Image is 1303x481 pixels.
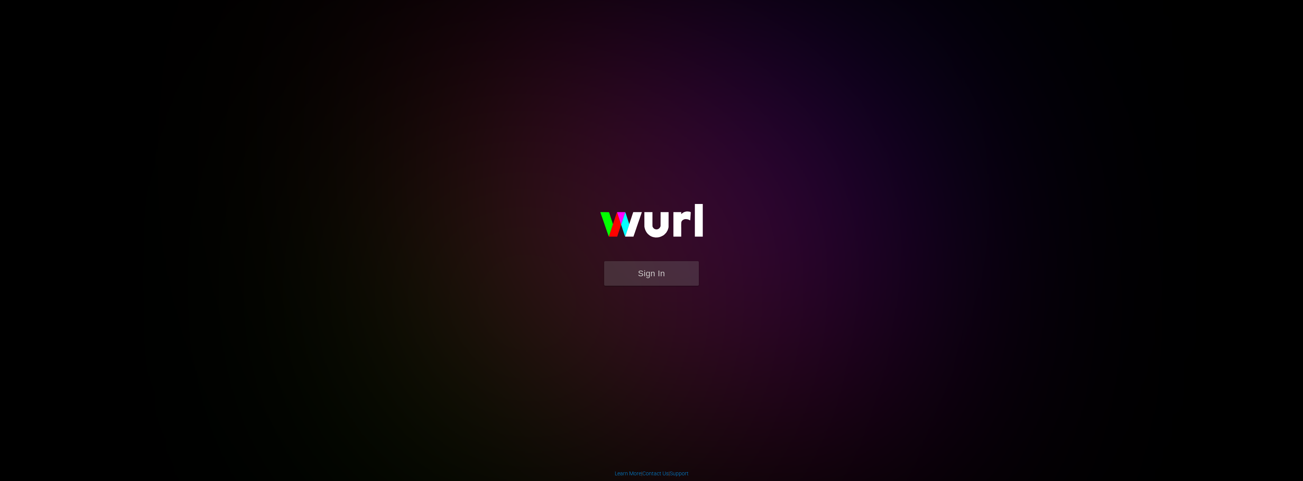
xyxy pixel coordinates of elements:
img: wurl-logo-on-black-223613ac3d8ba8fe6dc639794a292ebdb59501304c7dfd60c99c58986ef67473.svg [576,188,727,261]
button: Sign In [604,261,699,286]
a: Support [670,470,689,476]
a: Learn More [615,470,641,476]
a: Contact Us [642,470,669,476]
div: | | [615,470,689,477]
